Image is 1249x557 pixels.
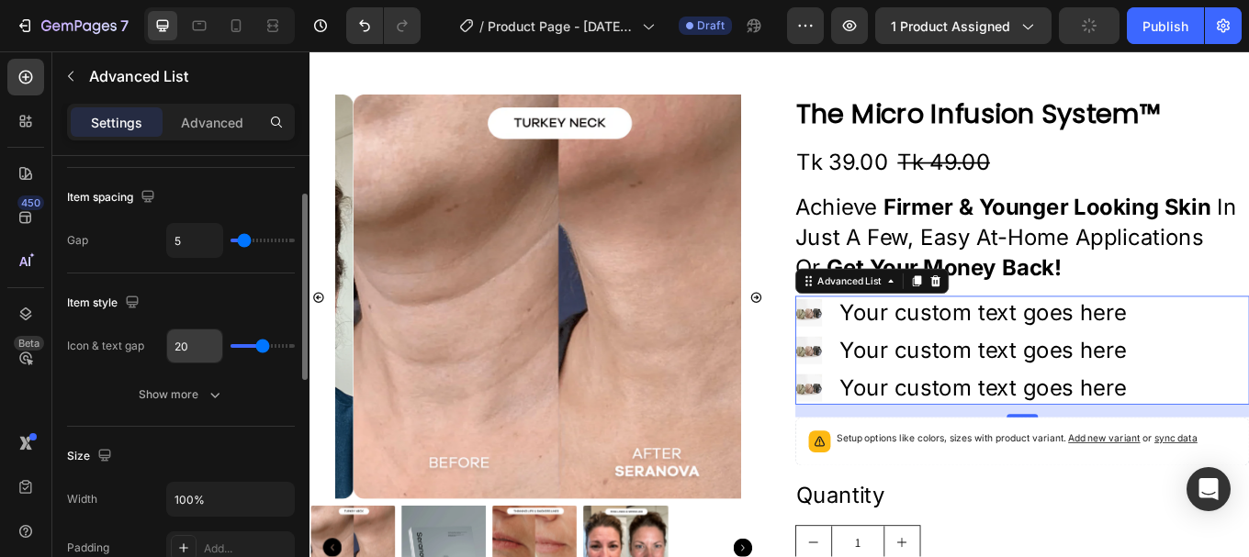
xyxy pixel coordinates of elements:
[120,15,129,37] p: 7
[891,17,1010,36] span: 1 product assigned
[1127,7,1204,44] button: Publish
[688,111,800,150] div: Tk 49.00
[1142,17,1188,36] div: Publish
[14,336,44,351] div: Beta
[569,379,602,411] img: image_demo.jpg
[619,287,964,327] div: Your custom text goes here
[139,385,224,404] div: Show more
[569,335,602,367] img: image_demo.jpg
[618,445,1041,463] p: Setup options like colors, sizes with product variant.
[67,291,143,316] div: Item style
[181,113,243,132] p: Advanced
[204,540,290,557] div: Add...
[309,51,1249,557] iframe: Design area
[890,447,974,461] span: Add new variant
[167,224,222,257] input: Auto
[91,113,142,132] p: Settings
[569,111,681,150] div: Tk 39.00
[619,375,964,415] div: Your custom text goes here
[516,282,531,296] button: Carousel Next Arrow
[89,65,287,87] p: Advanced List
[974,447,1041,461] span: or
[67,378,295,411] button: Show more
[488,17,635,36] span: Product Page - [DATE] 19:23:46
[592,262,674,278] div: Advanced List
[67,185,159,210] div: Item spacing
[569,291,602,323] img: image_demo.jpg
[1187,467,1231,511] div: Open Intercom Messenger
[606,239,882,270] strong: get your money back!
[17,195,44,210] div: 450
[67,232,88,249] div: Gap
[67,444,116,469] div: Size
[673,167,1057,198] strong: firmer & younger looking skin
[875,7,1052,44] button: 1 product assigned
[991,447,1041,461] span: sync data
[569,501,1103,540] div: Quantity
[167,483,294,516] input: Auto
[67,338,144,354] div: Icon & text gap
[697,17,725,34] span: Draft
[67,491,97,507] div: Width
[67,540,109,556] div: Padding
[346,7,421,44] div: Undo/Redo
[569,51,1103,95] h2: The Micro Infusion System™
[167,329,222,362] input: Auto
[619,331,964,371] div: Your custom text goes here
[569,165,1103,273] p: Achieve in just a few, easy at-home applications or
[479,17,484,36] span: /
[7,7,137,44] button: 7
